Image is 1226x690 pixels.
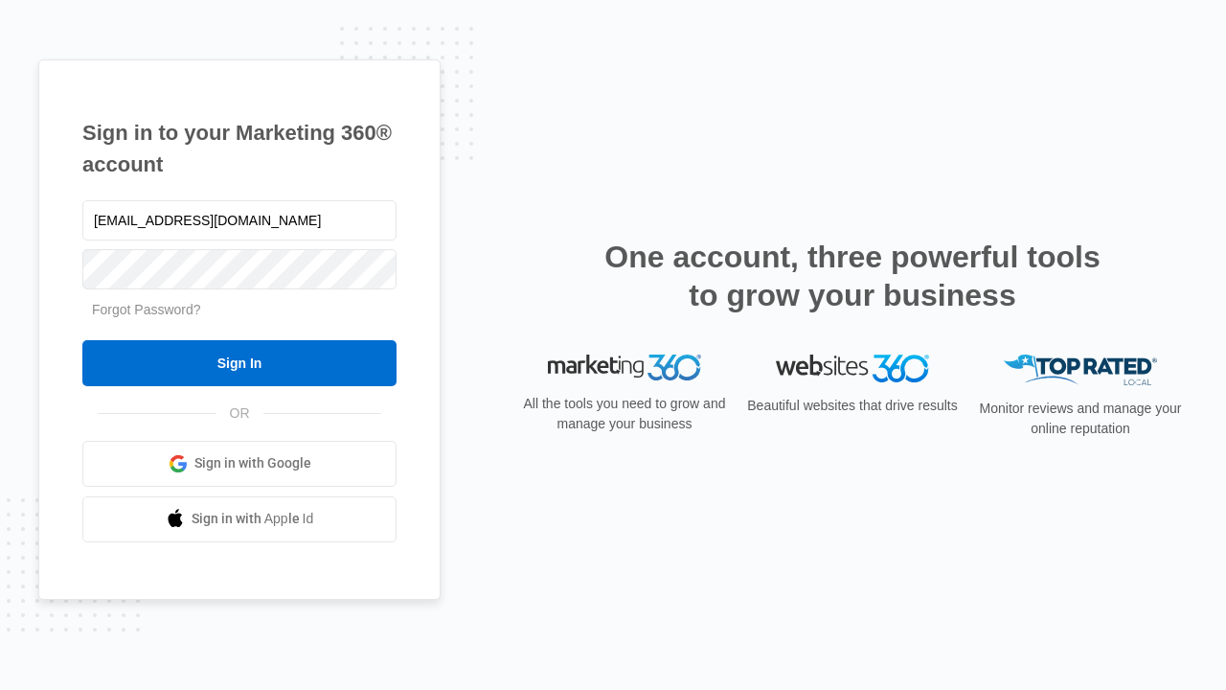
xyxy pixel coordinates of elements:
[973,399,1188,439] p: Monitor reviews and manage your online reputation
[194,453,311,473] span: Sign in with Google
[82,340,397,386] input: Sign In
[599,238,1106,314] h2: One account, three powerful tools to grow your business
[192,509,314,529] span: Sign in with Apple Id
[776,355,929,382] img: Websites 360
[548,355,701,381] img: Marketing 360
[1004,355,1157,386] img: Top Rated Local
[745,396,960,416] p: Beautiful websites that drive results
[92,302,201,317] a: Forgot Password?
[82,496,397,542] a: Sign in with Apple Id
[82,441,397,487] a: Sign in with Google
[82,200,397,241] input: Email
[517,394,732,434] p: All the tools you need to grow and manage your business
[82,117,397,180] h1: Sign in to your Marketing 360® account
[216,403,263,424] span: OR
